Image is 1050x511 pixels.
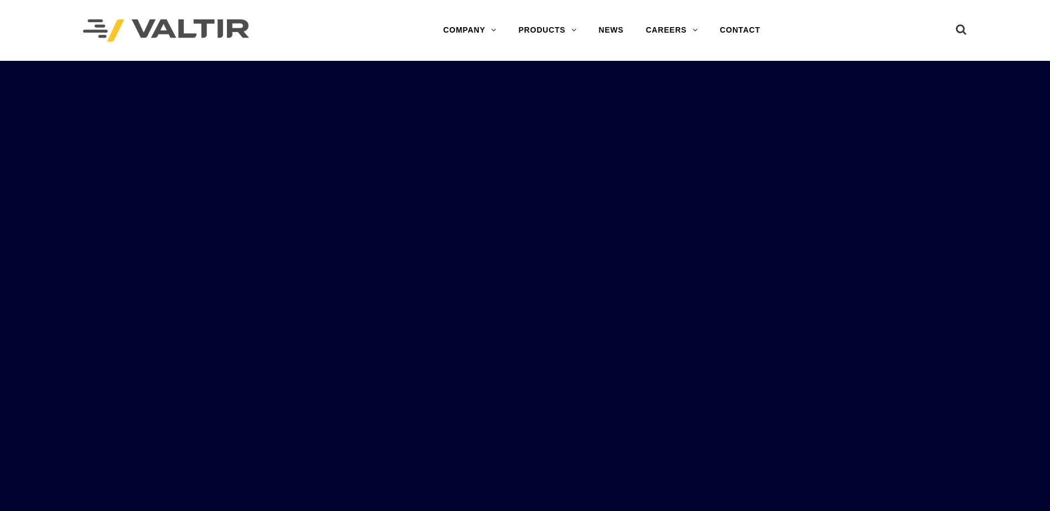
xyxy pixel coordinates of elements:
a: CAREERS [635,19,709,41]
img: Valtir [83,19,249,42]
a: CONTACT [709,19,772,41]
a: NEWS [588,19,635,41]
a: PRODUCTS [508,19,588,41]
a: COMPANY [432,19,508,41]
